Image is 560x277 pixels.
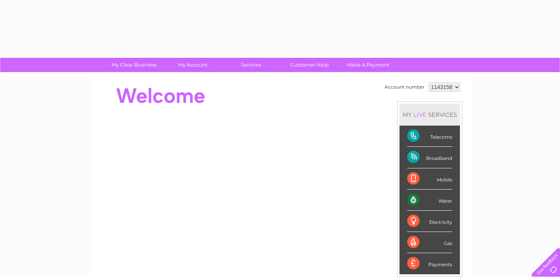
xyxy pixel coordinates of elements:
div: LIVE [412,111,428,118]
div: Payments [407,253,452,274]
div: Telecoms [407,126,452,147]
div: MY SERVICES [400,104,460,126]
a: My Clear Business [102,58,166,72]
div: Mobile [407,168,452,190]
a: Services [219,58,283,72]
div: Electricity [407,211,452,232]
a: My Account [161,58,224,72]
div: Gas [407,232,452,253]
div: Broadband [407,147,452,168]
div: Water [407,190,452,211]
a: Make A Payment [336,58,400,72]
a: Customer Help [278,58,341,72]
td: Account number [383,81,426,94]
